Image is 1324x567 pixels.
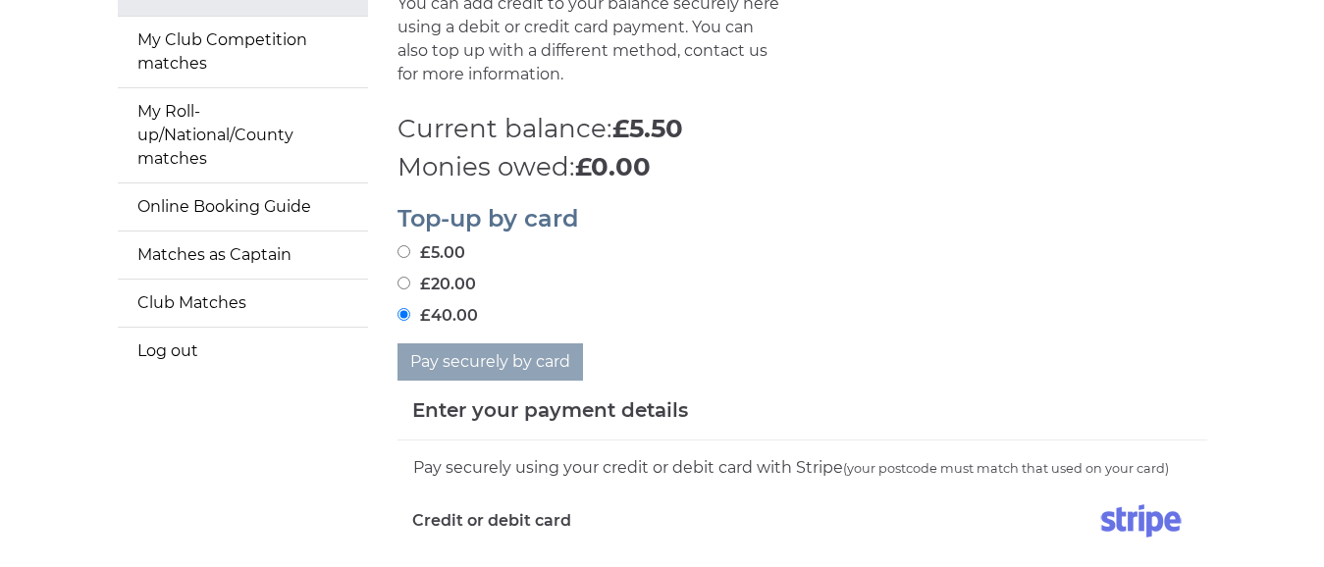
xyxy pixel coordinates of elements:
label: £20.00 [397,273,476,296]
label: Credit or debit card [412,496,571,545]
a: Matches as Captain [118,232,368,279]
a: Online Booking Guide [118,183,368,231]
strong: £5.50 [612,113,683,144]
label: £40.00 [397,304,478,328]
input: £5.00 [397,245,410,258]
div: Pay securely using your credit or debit card with Stripe [412,455,1192,481]
small: (your postcode must match that used on your card) [843,461,1169,476]
a: Club Matches [118,280,368,327]
a: Log out [118,328,368,375]
p: Monies owed: [397,148,1207,186]
input: £40.00 [397,308,410,321]
label: £5.00 [397,241,465,265]
a: My Roll-up/National/County matches [118,88,368,182]
p: Current balance: [397,110,1207,148]
a: My Club Competition matches [118,17,368,87]
button: Pay securely by card [397,343,583,381]
strong: £0.00 [575,151,651,182]
input: £20.00 [397,277,410,289]
h5: Enter your payment details [412,395,688,425]
h2: Top-up by card [397,206,1207,232]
